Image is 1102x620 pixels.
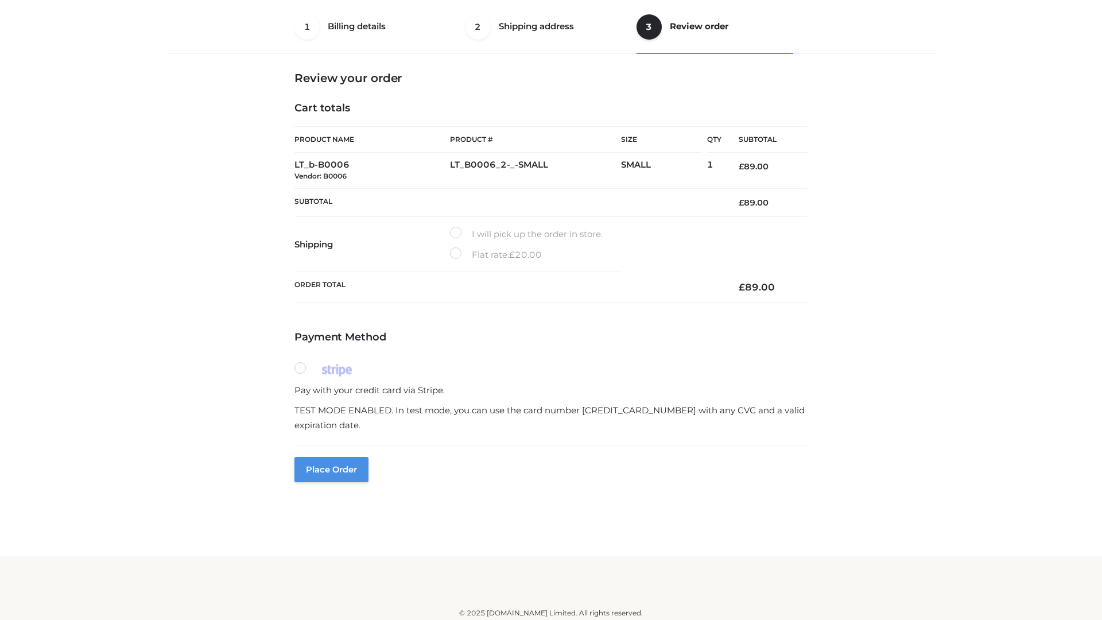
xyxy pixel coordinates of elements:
bdi: 89.00 [739,281,775,293]
td: SMALL [621,153,707,189]
button: Place order [294,457,368,482]
th: Subtotal [721,127,808,153]
td: LT_b-B0006 [294,153,450,189]
span: £ [739,161,744,172]
label: Flat rate: [450,247,542,262]
th: Product # [450,126,621,153]
th: Size [621,127,701,153]
bdi: 89.00 [739,197,769,208]
th: Product Name [294,126,450,153]
th: Shipping [294,217,450,272]
th: Subtotal [294,188,721,216]
span: £ [509,249,515,260]
h3: Review your order [294,71,808,85]
label: I will pick up the order in store. [450,227,603,242]
bdi: 89.00 [739,161,769,172]
div: © 2025 [DOMAIN_NAME] Limited. All rights reserved. [170,607,932,619]
h4: Payment Method [294,331,808,344]
h4: Cart totals [294,102,808,115]
th: Qty [707,126,721,153]
span: £ [739,197,744,208]
td: 1 [707,153,721,189]
th: Order Total [294,272,721,303]
small: Vendor: B0006 [294,172,347,180]
p: TEST MODE ENABLED. In test mode, you can use the card number [CREDIT_CARD_NUMBER] with any CVC an... [294,403,808,432]
p: Pay with your credit card via Stripe. [294,383,808,398]
td: LT_B0006_2-_-SMALL [450,153,621,189]
bdi: 20.00 [509,249,542,260]
span: £ [739,281,745,293]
